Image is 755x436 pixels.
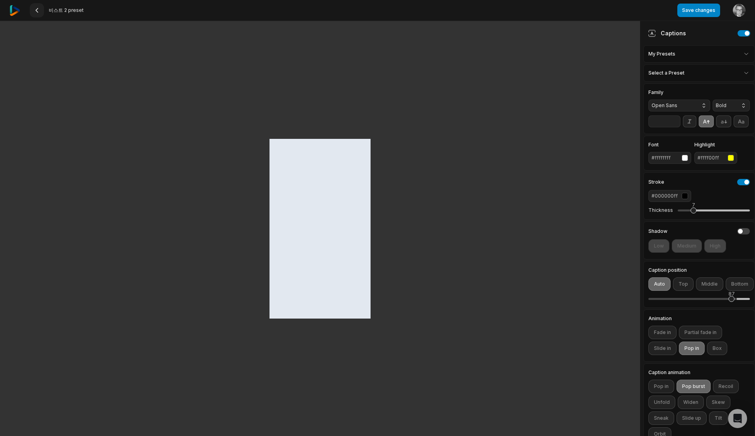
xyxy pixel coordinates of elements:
[707,342,727,355] button: Box
[648,100,710,111] button: Open Sans
[648,180,664,184] h4: Stroke
[726,277,754,291] button: Bottom
[692,202,695,209] div: 7
[652,102,694,109] span: Open Sans
[648,380,674,393] button: Pop in
[704,239,726,253] button: High
[679,342,705,355] button: Pop in
[648,326,677,339] button: Fade in
[643,45,755,63] div: My Presets
[648,229,667,234] h4: Shadow
[648,277,671,291] button: Auto
[648,152,691,164] button: #ffffffff
[648,370,750,375] label: Caption animation
[728,290,735,298] div: 87
[648,239,669,253] button: Low
[652,192,679,200] div: #000000ff
[713,380,739,393] button: Recoil
[648,207,673,213] label: Thickness
[677,380,711,393] button: Pop burst
[648,342,677,355] button: Slide in
[698,154,724,161] div: #ffff00ff
[728,409,747,428] div: Open Intercom Messenger
[648,190,691,202] button: #000000ff
[677,411,707,425] button: Slide up
[648,316,750,321] label: Animation
[709,411,728,425] button: Tilt
[696,277,723,291] button: Middle
[706,396,730,409] button: Skew
[648,142,691,147] label: Font
[673,277,694,291] button: Top
[643,64,755,82] div: Select a Preset
[10,5,20,16] img: reap
[648,90,710,95] label: Family
[679,326,722,339] button: Partial fade in
[648,396,675,409] button: Unfold
[652,154,679,161] div: #ffffffff
[672,239,702,253] button: Medium
[716,102,734,109] span: Bold
[648,268,750,273] label: Caption position
[49,7,84,13] span: 비스트 2 preset
[648,29,686,37] div: Captions
[694,142,737,147] label: Highlight
[713,100,750,111] button: Bold
[677,4,720,17] button: Save changes
[648,411,674,425] button: Sneak
[694,152,737,164] button: #ffff00ff
[678,396,704,409] button: Widen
